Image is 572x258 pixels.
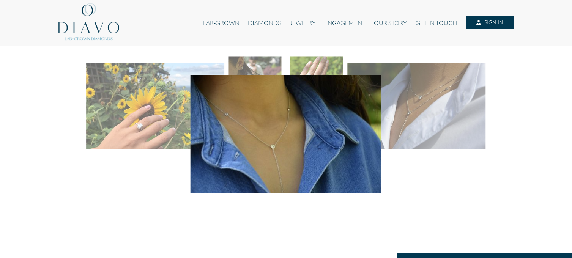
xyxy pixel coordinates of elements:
a: DIAMONDS [244,16,285,30]
img: Diavo Lab-grown diamond necklace [191,75,381,193]
img: Diavo Lab-grown diamond Ring [290,56,343,89]
a: GET IN TOUCH [411,16,461,30]
a: LAB-GROWN [199,16,244,30]
a: JEWELRY [285,16,320,30]
img: Diavo Lab-grown diamond ring [86,63,224,149]
img: Diavo Lab-grown diamond necklace [348,63,486,149]
a: SIGN IN [466,16,514,29]
a: ENGAGEMENT [320,16,370,30]
a: OUR STORY [370,16,411,30]
img: Diavo Lab-grown diamond earrings [229,56,282,89]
